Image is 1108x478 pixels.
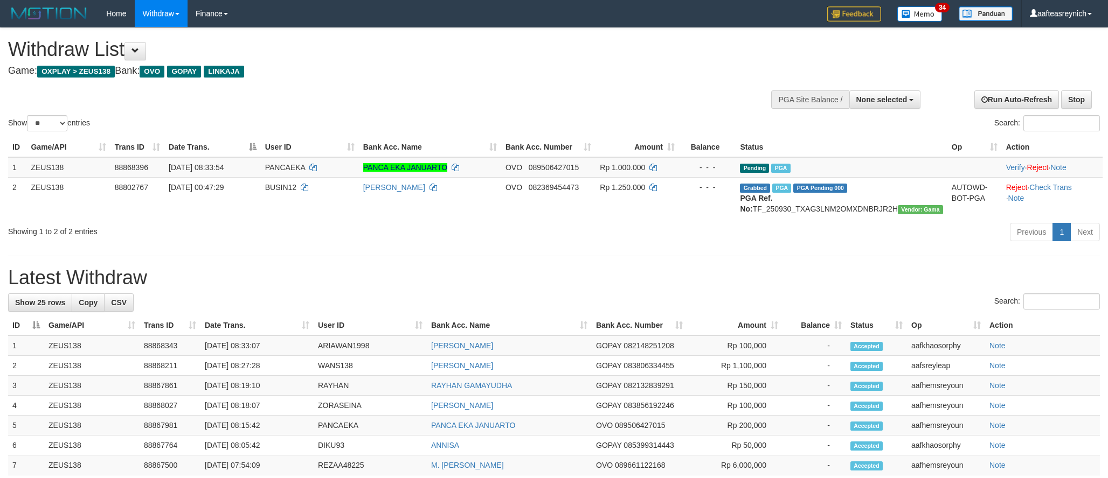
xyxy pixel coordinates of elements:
span: GOPAY [596,401,621,410]
th: Action [1002,137,1103,157]
td: Rp 100,000 [687,396,782,416]
a: PANCA EKA JANUARTO [431,421,515,430]
img: Feedback.jpg [827,6,881,22]
th: ID [8,137,26,157]
div: - - - [683,162,731,173]
select: Showentries [27,115,67,131]
a: [PERSON_NAME] [431,401,493,410]
th: ID: activate to sort column descending [8,315,44,335]
td: ZEUS138 [44,356,140,376]
td: WANS138 [314,356,427,376]
span: OVO [140,66,164,78]
td: 88868343 [140,335,200,356]
a: 1 [1052,223,1071,241]
a: Show 25 rows [8,293,72,312]
a: Note [989,361,1006,370]
th: Game/API: activate to sort column ascending [44,315,140,335]
a: Note [1008,194,1024,202]
td: - [782,396,846,416]
td: DIKU93 [314,435,427,455]
td: ZEUS138 [44,455,140,475]
span: Copy 083806334455 to clipboard [624,361,674,370]
td: 88867764 [140,435,200,455]
td: ZEUS138 [44,396,140,416]
td: ZEUS138 [44,376,140,396]
a: M. [PERSON_NAME] [431,461,504,469]
span: Accepted [850,441,883,451]
th: Bank Acc. Number: activate to sort column ascending [592,315,687,335]
td: 6 [8,435,44,455]
span: PANCAEKA [265,163,305,172]
td: Rp 1,100,000 [687,356,782,376]
span: OVO [596,461,613,469]
span: OVO [596,421,613,430]
td: TF_250930_TXAG3LNM2OMXDNBRJR2H [736,177,947,219]
th: Bank Acc. Name: activate to sort column ascending [427,315,592,335]
span: GOPAY [596,381,621,390]
span: BUSIN12 [265,183,296,192]
a: Note [989,421,1006,430]
img: MOTION_logo.png [8,5,90,22]
td: 88867981 [140,416,200,435]
td: aafkhaosorphy [907,335,985,356]
span: 88802767 [115,183,148,192]
td: ZEUS138 [44,335,140,356]
a: Verify [1006,163,1025,172]
td: aafhemsreyoun [907,376,985,396]
a: Run Auto-Refresh [974,90,1059,109]
td: 3 [8,376,44,396]
span: OXPLAY > ZEUS138 [37,66,115,78]
span: Accepted [850,421,883,431]
td: [DATE] 08:15:42 [200,416,314,435]
td: ZORASEINA [314,396,427,416]
th: Status: activate to sort column ascending [846,315,907,335]
td: Rp 200,000 [687,416,782,435]
span: GOPAY [596,441,621,449]
td: REZAA48225 [314,455,427,475]
span: None selected [856,95,908,104]
span: Rp 1.250.000 [600,183,645,192]
td: [DATE] 08:18:07 [200,396,314,416]
th: Status [736,137,947,157]
label: Show entries [8,115,90,131]
a: Stop [1061,90,1092,109]
span: Vendor URL: https://trx31.1velocity.biz [898,205,943,214]
span: Copy 089661122168 to clipboard [615,461,665,469]
td: · · [1002,177,1103,219]
a: Note [989,441,1006,449]
td: [DATE] 08:33:07 [200,335,314,356]
th: Action [985,315,1100,335]
td: - [782,455,846,475]
td: Rp 50,000 [687,435,782,455]
span: Copy 085399314443 to clipboard [624,441,674,449]
a: Reject [1006,183,1028,192]
td: 7 [8,455,44,475]
h1: Latest Withdraw [8,267,1100,289]
span: Copy 083856192246 to clipboard [624,401,674,410]
div: PGA Site Balance / [771,90,849,109]
span: OVO [505,163,522,172]
td: RAYHAN [314,376,427,396]
a: Note [989,381,1006,390]
th: Amount: activate to sort column ascending [687,315,782,335]
a: CSV [104,293,134,312]
td: [DATE] 07:54:09 [200,455,314,475]
a: Note [1050,163,1067,172]
img: Button%20Memo.svg [897,6,943,22]
h1: Withdraw List [8,39,728,60]
td: · · [1002,157,1103,178]
a: RAYHAN GAMAYUDHA [431,381,512,390]
td: 2 [8,177,26,219]
td: Rp 150,000 [687,376,782,396]
span: Copy 082132839291 to clipboard [624,381,674,390]
span: Copy 082148251208 to clipboard [624,341,674,350]
td: PANCAEKA [314,416,427,435]
span: OVO [505,183,522,192]
th: Op: activate to sort column ascending [947,137,1002,157]
th: Trans ID: activate to sort column ascending [110,137,164,157]
a: [PERSON_NAME] [431,341,493,350]
td: AUTOWD-BOT-PGA [947,177,1002,219]
th: Balance: activate to sort column ascending [782,315,846,335]
td: - [782,335,846,356]
div: Showing 1 to 2 of 2 entries [8,222,454,237]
